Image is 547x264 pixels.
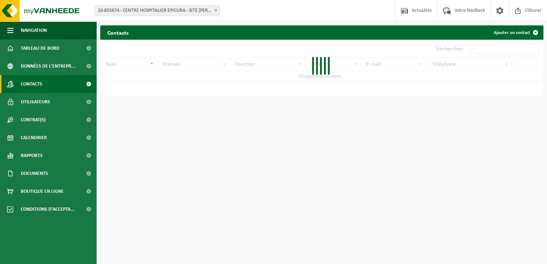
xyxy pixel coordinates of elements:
[21,75,42,93] span: Contacts
[488,25,543,40] a: Ajouter un contact
[21,147,43,165] span: Rapports
[21,21,47,39] span: Navigation
[21,39,59,57] span: Tableau de bord
[95,5,220,16] span: 10-855674 - CENTRE HOSPITALIER EPICURA - SITE DE BAUDOUR - BAUDOUR
[100,25,136,39] h2: Contacts
[21,57,76,75] span: Données de l'entrepr...
[21,93,50,111] span: Utilisateurs
[95,6,219,16] span: 10-855674 - CENTRE HOSPITALIER EPICURA - SITE DE BAUDOUR - BAUDOUR
[21,182,64,200] span: Boutique en ligne
[21,200,75,218] span: Conditions d'accepta...
[21,111,45,129] span: Contrat(s)
[21,129,47,147] span: Calendrier
[21,165,48,182] span: Documents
